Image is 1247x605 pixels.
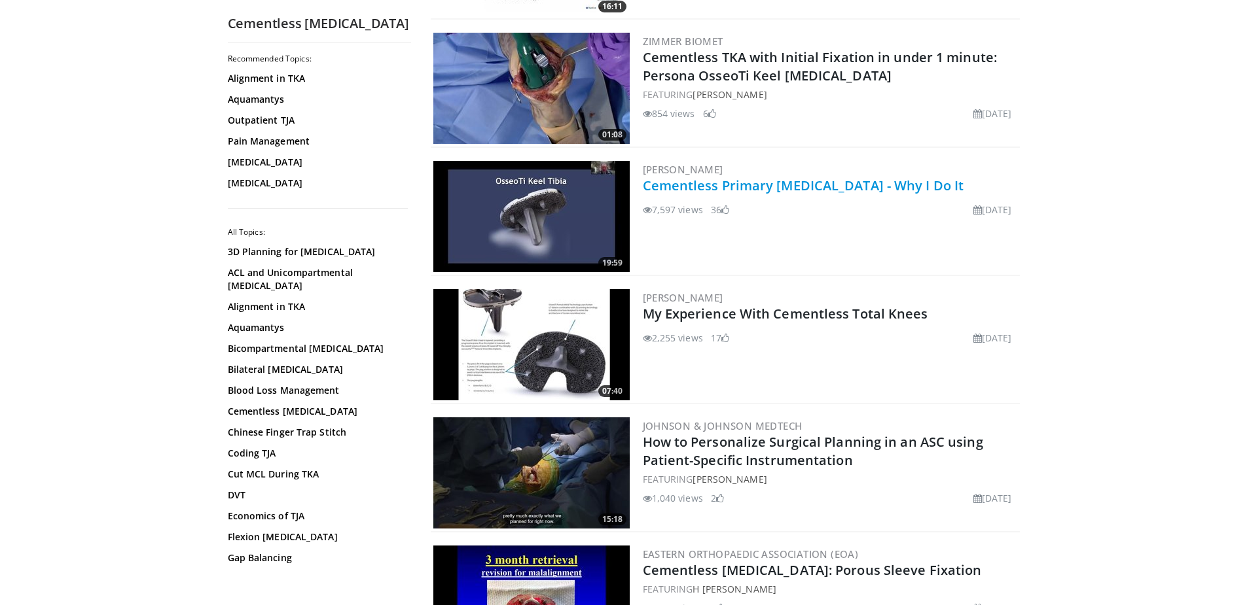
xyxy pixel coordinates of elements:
[228,551,405,564] a: Gap Balancing
[693,473,767,485] a: [PERSON_NAME]
[433,161,630,272] img: 073631c8-9573-405a-ad78-c2ebec3eb4a5.300x170_q85_crop-smart_upscale.jpg
[703,107,716,120] li: 6
[228,156,405,169] a: [MEDICAL_DATA]
[228,530,405,544] a: Flexion [MEDICAL_DATA]
[643,48,998,84] a: Cementless TKA with Initial Fixation in under 1 minute: Persona OsseoTi Keel [MEDICAL_DATA]
[228,245,405,258] a: 3D Planning for [MEDICAL_DATA]
[643,88,1017,101] div: FEATURING
[598,1,626,12] span: 16:11
[433,33,630,144] a: 01:08
[643,472,1017,486] div: FEATURING
[693,88,767,101] a: [PERSON_NAME]
[228,300,405,313] a: Alignment in TKA
[228,510,405,523] a: Economics of TJA
[228,405,405,418] a: Cementless [MEDICAL_DATA]
[643,561,982,579] a: Cementless [MEDICAL_DATA]: Porous Sleeve Fixation
[973,491,1012,505] li: [DATE]
[433,417,630,528] img: 472a121b-35d4-4ec2-8229-75e8a36cd89a.300x170_q85_crop-smart_upscale.jpg
[643,491,703,505] li: 1,040 views
[228,266,405,292] a: ACL and Unicompartmental [MEDICAL_DATA]
[711,491,724,505] li: 2
[228,468,405,481] a: Cut MCL During TKA
[433,161,630,272] a: 19:59
[228,363,405,376] a: Bilateral [MEDICAL_DATA]
[643,35,723,48] a: Zimmer Biomet
[228,384,405,397] a: Blood Loss Management
[598,129,626,141] span: 01:08
[643,177,964,194] a: Cementless Primary [MEDICAL_DATA] - Why I Do It
[643,291,723,304] a: [PERSON_NAME]
[228,72,405,85] a: Alignment in TKA
[228,15,411,32] h2: Cementless [MEDICAL_DATA]
[433,289,630,400] img: 205d5e55-c710-4636-8db6-2072a83a9205.300x170_q85_crop-smart_upscale.jpg
[711,203,729,216] li: 36
[643,107,695,120] li: 854 views
[433,417,630,528] a: 15:18
[643,331,703,345] li: 2,255 views
[598,257,626,269] span: 19:59
[228,489,405,502] a: DVT
[693,583,776,595] a: H [PERSON_NAME]
[643,582,1017,596] div: FEATURING
[228,572,405,585] a: Gender Specific TKA
[228,135,405,148] a: Pain Management
[228,93,405,106] a: Aquamantys
[433,33,630,144] img: 9ae40799-dbdf-4058-830c-35f2e84af631.300x170_q85_crop-smart_upscale.jpg
[643,203,703,216] li: 7,597 views
[643,433,983,469] a: How to Personalize Surgical Planning in an ASC using Patient-Specific Instrumentation
[643,163,723,176] a: [PERSON_NAME]
[643,305,928,322] a: My Experience With Cementless Total Knees
[228,227,408,237] h2: All Topics:
[598,513,626,525] span: 15:18
[973,203,1012,216] li: [DATE]
[228,54,408,64] h2: Recommended Topics:
[228,177,405,190] a: [MEDICAL_DATA]
[973,331,1012,345] li: [DATE]
[973,107,1012,120] li: [DATE]
[228,114,405,127] a: Outpatient TJA
[228,321,405,334] a: Aquamantys
[228,426,405,439] a: Chinese Finger Trap Stitch
[643,419,803,432] a: Johnson & Johnson MedTech
[711,331,729,345] li: 17
[228,342,405,355] a: Bicompartmental [MEDICAL_DATA]
[643,547,859,561] a: Eastern Orthopaedic Association (EOA)
[598,385,626,397] span: 07:40
[433,289,630,400] a: 07:40
[228,447,405,460] a: Coding TJA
